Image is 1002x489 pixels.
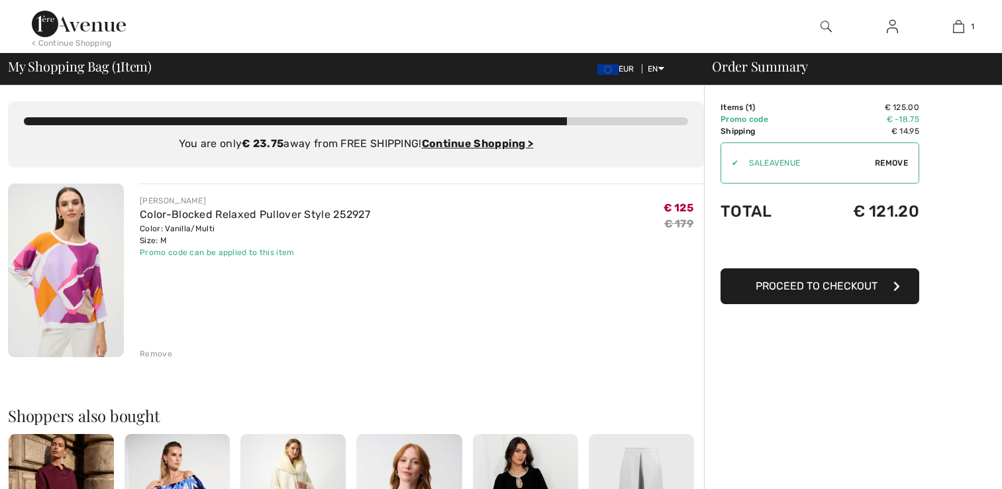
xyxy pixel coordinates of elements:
[116,56,121,74] span: 1
[953,19,964,34] img: My Bag
[664,201,694,214] span: € 125
[140,246,370,258] div: Promo code can be applied to this item
[721,234,919,264] iframe: PayPal
[738,143,875,183] input: Promo code
[721,125,807,137] td: Shipping
[807,113,919,125] td: € -18.75
[32,37,112,49] div: < Continue Shopping
[748,103,752,112] span: 1
[756,280,877,292] span: Proceed to Checkout
[721,101,807,113] td: Items ( )
[807,125,919,137] td: € 14.95
[140,195,370,207] div: [PERSON_NAME]
[821,19,832,34] img: search the website
[807,101,919,113] td: € 125.00
[8,407,704,423] h2: Shoppers also bought
[597,64,619,75] img: Euro
[8,184,124,357] img: Color-Blocked Relaxed Pullover Style 252927
[696,60,994,73] div: Order Summary
[664,217,694,230] s: € 179
[926,19,991,34] a: 1
[242,137,283,150] strong: € 23.75
[721,189,807,234] td: Total
[140,223,370,246] div: Color: Vanilla/Multi Size: M
[887,19,898,34] img: My Info
[721,268,919,304] button: Proceed to Checkout
[597,64,640,74] span: EUR
[24,136,688,152] div: You are only away from FREE SHIPPING!
[876,19,909,35] a: Sign In
[32,11,126,37] img: 1ère Avenue
[807,189,919,234] td: € 121.20
[648,64,664,74] span: EN
[721,157,738,169] div: ✔
[875,157,908,169] span: Remove
[721,113,807,125] td: Promo code
[140,348,172,360] div: Remove
[8,60,152,73] span: My Shopping Bag ( Item)
[422,137,534,150] a: Continue Shopping >
[140,208,370,221] a: Color-Blocked Relaxed Pullover Style 252927
[971,21,974,32] span: 1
